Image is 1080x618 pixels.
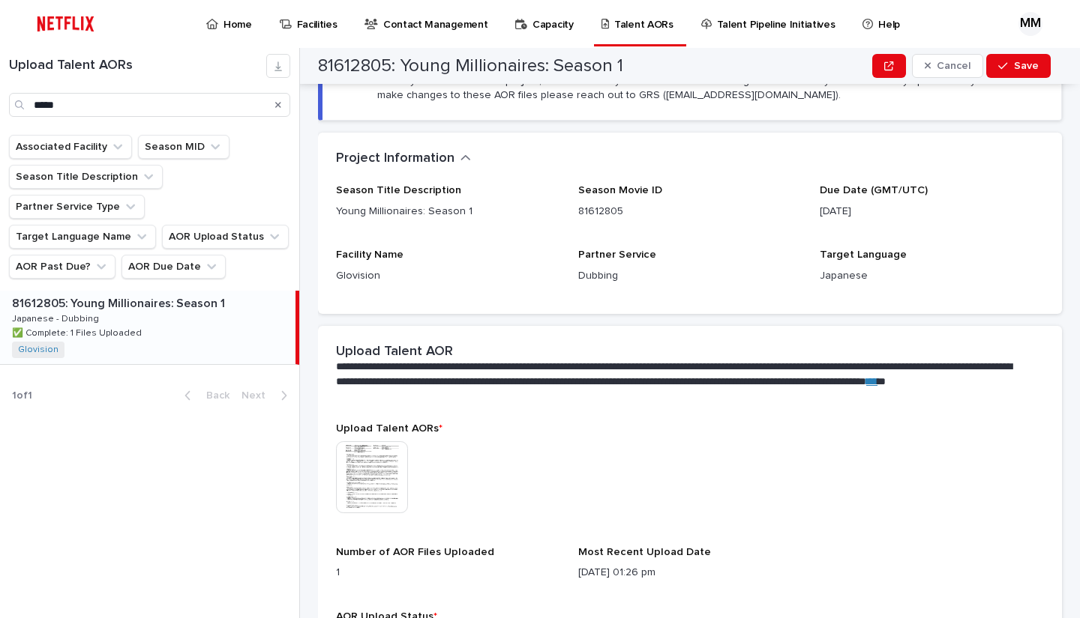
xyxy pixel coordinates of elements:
p: Japanese - Dubbing [12,311,102,324]
button: Next [235,389,299,402]
button: AOR Due Date [121,255,226,279]
input: Search [9,93,290,117]
button: Cancel [912,54,984,78]
span: Most Recent Upload Date [578,547,711,557]
span: Number of AOR Files Uploaded [336,547,494,557]
button: Save [986,54,1050,78]
p: Glovision [336,268,560,284]
button: Associated Facility [9,135,132,159]
h1: Upload Talent AORs [9,58,266,74]
button: Season MID [138,135,229,159]
p: Japanese [820,268,1044,284]
span: Facility Name [336,249,403,260]
button: Target Language Name [9,225,156,249]
p: [DATE] 01:26 pm [578,565,802,581]
a: Glovision [18,345,58,355]
h2: 81612805: Young Millionaires: Season 1 [318,55,623,77]
span: Partner Service [578,249,656,260]
p: 81612805: Young Millionaires: Season 1 [12,294,228,311]
button: Project Information [336,151,471,167]
button: AOR Past Due? [9,255,115,279]
button: Back [172,389,235,402]
p: ✅ Complete: 1 Files Uploaded [12,325,145,339]
p: 81612805 [578,204,802,219]
p: 1 [336,565,560,581]
p: Dubbing [578,268,802,284]
span: Due Date (GMT/UTC) [820,185,928,196]
button: Season Title Description [9,165,163,189]
button: AOR Upload Status [162,225,289,249]
span: Target Language [820,249,907,260]
button: Partner Service Type [9,195,145,219]
span: Cancel [937,61,970,71]
span: Upload Talent AORs [336,423,442,434]
div: MM [1018,12,1042,36]
img: ifQbXi3ZQGMSEF7WDB7W [30,9,101,39]
p: [DATE] [820,204,1044,219]
p: Young Millionaires: Season 1 [336,204,560,219]
span: Save [1014,61,1039,71]
span: Season Title Description [336,185,461,196]
h2: Project Information [336,151,454,167]
h2: Upload Talent AOR [336,344,453,360]
span: Next [241,390,274,401]
span: Season Movie ID [578,185,662,196]
span: Back [197,390,229,401]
